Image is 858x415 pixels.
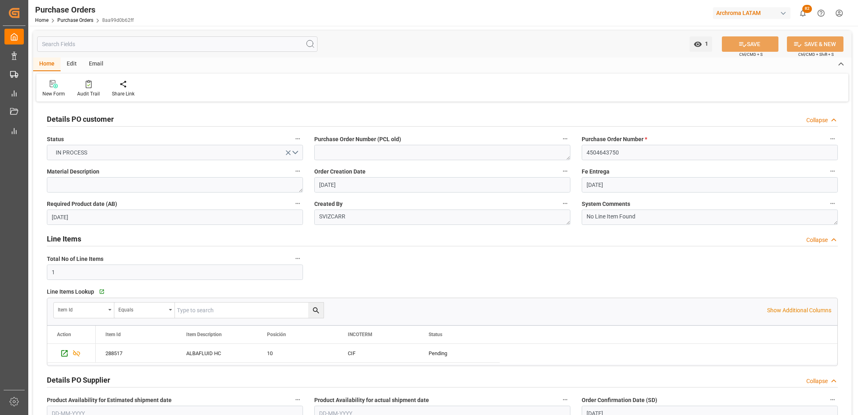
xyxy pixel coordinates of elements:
[798,51,834,57] span: Ctrl/CMD + Shift + S
[47,210,303,225] input: DD-MM-YYYY
[348,332,372,337] span: INCOTERM
[292,253,303,264] button: Total No of Line Items
[713,5,794,21] button: Archroma LATAM
[35,17,48,23] a: Home
[105,332,121,337] span: Item Id
[114,303,175,318] button: open menu
[186,332,222,337] span: Item Description
[582,200,630,208] span: System Comments
[314,396,429,404] span: Product Availability for actual shipment date
[722,36,778,52] button: SAVE
[47,200,117,208] span: Required Product date (AB)
[37,36,318,52] input: Search Fields
[582,177,838,193] input: DD-MM-YYYY
[83,57,109,71] div: Email
[47,145,303,160] button: open menu
[77,90,100,97] div: Audit Trail
[177,344,257,362] div: ALBAFLUID HC
[42,90,65,97] div: New Form
[47,233,81,244] h2: Line Items
[54,303,114,318] button: open menu
[118,304,166,313] div: Equals
[267,344,328,363] div: 10
[713,7,791,19] div: Archroma LATAM
[560,133,570,144] button: Purchase Order Number (PCL old)
[47,288,94,296] span: Line Items Lookup
[47,114,114,125] h2: Details PO customer
[802,5,812,13] span: 82
[582,135,647,144] span: Purchase Order Number
[739,51,763,57] span: Ctrl/CMD + S
[292,133,303,144] button: Status
[47,396,172,404] span: Product Availability for Estimated shipment date
[314,177,570,193] input: DD-MM-YYYY
[175,303,324,318] input: Type to search
[35,4,134,16] div: Purchase Orders
[806,116,828,125] div: Collapse
[292,198,303,209] button: Required Product date (AB)
[827,198,838,209] button: System Comments
[96,344,177,362] div: 288517
[112,90,135,97] div: Share Link
[794,4,812,22] button: show 82 new notifications
[827,166,838,176] button: Fe Entrega
[419,344,500,362] div: Pending
[47,375,110,385] h2: Details PO Supplier
[702,40,708,47] span: 1
[560,166,570,176] button: Order Creation Date
[96,344,500,363] div: Press SPACE to select this row.
[292,166,303,176] button: Material Description
[690,36,712,52] button: open menu
[314,210,570,225] textarea: SVIZCARR
[47,135,64,144] span: Status
[33,57,61,71] div: Home
[787,36,843,52] button: SAVE & NEW
[292,394,303,405] button: Product Availability for Estimated shipment date
[314,200,343,208] span: Created By
[560,198,570,209] button: Created By
[582,167,610,176] span: Fe Entrega
[308,303,324,318] button: search button
[806,377,828,385] div: Collapse
[47,167,99,176] span: Material Description
[61,57,83,71] div: Edit
[57,17,93,23] a: Purchase Orders
[47,344,96,363] div: Press SPACE to select this row.
[47,255,103,263] span: Total No of Line Items
[582,210,838,225] textarea: No Line Item Found
[582,396,657,404] span: Order Confirmation Date (SD)
[827,394,838,405] button: Order Confirmation Date (SD)
[314,135,401,144] span: Purchase Order Number (PCL old)
[267,332,286,337] span: Posición
[57,332,71,337] div: Action
[52,148,91,157] span: IN PROCESS
[560,394,570,405] button: Product Availability for actual shipment date
[348,344,409,363] div: CIF
[806,236,828,244] div: Collapse
[429,332,442,337] span: Status
[767,306,831,315] p: Show Additional Columns
[827,133,838,144] button: Purchase Order Number *
[314,167,366,176] span: Order Creation Date
[812,4,830,22] button: Help Center
[58,304,105,313] div: Item Id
